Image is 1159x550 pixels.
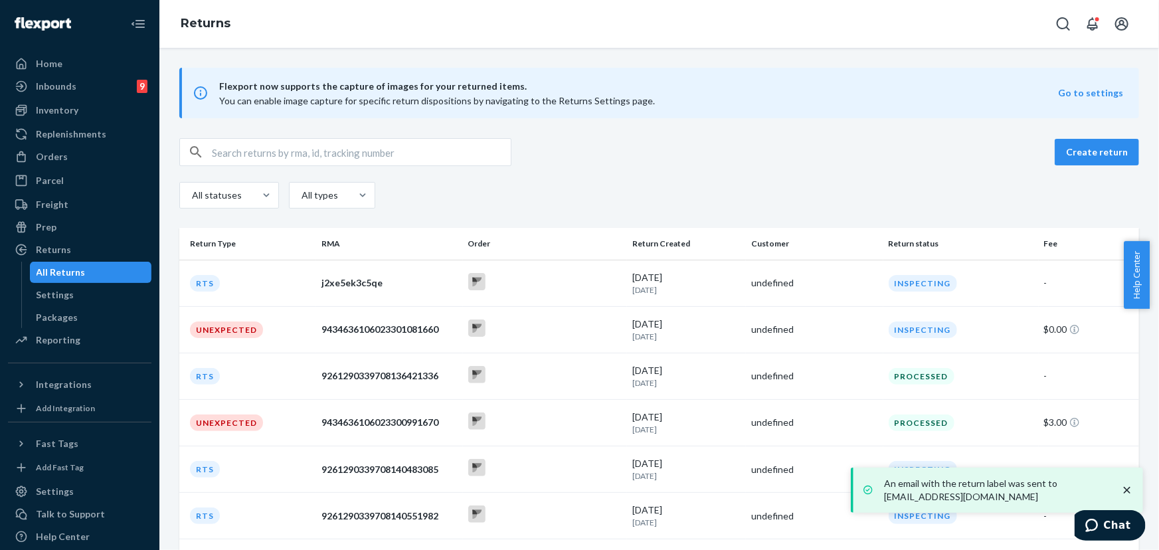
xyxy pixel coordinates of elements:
div: [DATE] [632,457,741,482]
div: All types [302,189,336,202]
div: Inspecting [889,321,957,338]
div: Talk to Support [36,507,105,521]
div: - [1044,369,1128,383]
div: RTS [190,461,220,478]
span: Flexport now supports the capture of images for your returned items. [219,78,1058,94]
p: [DATE] [632,424,741,435]
div: Inspecting [889,275,957,292]
div: - [1044,276,1128,290]
th: Return Created [627,228,746,260]
div: undefined [751,369,877,383]
div: Add Fast Tag [36,462,84,473]
div: All Returns [37,266,86,279]
a: Home [8,53,151,74]
div: - [1044,509,1128,523]
div: Inspecting [889,461,957,478]
div: undefined [751,463,877,476]
a: Help Center [8,526,151,547]
div: RTS [190,507,220,524]
button: Go to settings [1058,86,1123,100]
div: Settings [36,485,74,498]
button: Integrations [8,374,151,395]
button: Create return [1055,139,1139,165]
button: Open account menu [1109,11,1135,37]
th: RMA [316,228,462,260]
td: $3.00 [1039,399,1139,446]
th: Return Type [179,228,316,260]
div: [DATE] [632,411,741,435]
p: [DATE] [632,284,741,296]
a: Parcel [8,170,151,191]
a: Orders [8,146,151,167]
a: Returns [181,16,230,31]
a: Add Integration [8,401,151,416]
p: [DATE] [632,517,741,528]
div: Prep [36,221,56,234]
button: Close Navigation [125,11,151,37]
div: All statuses [192,189,240,202]
div: Settings [37,288,74,302]
button: Help Center [1124,241,1150,309]
div: Help Center [36,530,90,543]
p: An email with the return label was sent to [EMAIL_ADDRESS][DOMAIN_NAME] [884,477,1107,504]
a: Replenishments [8,124,151,145]
div: Unexpected [190,414,263,431]
button: Open Search Box [1050,11,1077,37]
div: Inventory [36,104,78,117]
div: Processed [889,368,954,385]
div: Unexpected [190,321,263,338]
div: Orders [36,150,68,163]
div: RTS [190,275,220,292]
a: Prep [8,217,151,238]
a: Settings [30,284,152,306]
div: 9 [137,80,147,93]
p: [DATE] [632,377,741,389]
div: 9261290339708136421336 [321,369,457,383]
img: Flexport logo [15,17,71,31]
button: Open notifications [1079,11,1106,37]
a: All Returns [30,262,152,283]
div: undefined [751,276,877,290]
div: j2xe5ek3c5qe [321,276,457,290]
iframe: Opens a widget where you can chat to one of our agents [1075,510,1146,543]
div: Inbounds [36,80,76,93]
a: Packages [30,307,152,328]
svg: close toast [1120,484,1134,497]
div: Fast Tags [36,437,78,450]
ol: breadcrumbs [170,5,241,43]
a: Reporting [8,329,151,351]
div: Packages [37,311,78,324]
td: $0.00 [1039,306,1139,353]
div: Reporting [36,333,80,347]
div: 9261290339708140551982 [321,509,457,523]
div: [DATE] [632,318,741,342]
a: Returns [8,239,151,260]
div: 9434636106023300991670 [321,416,457,429]
a: Add Fast Tag [8,460,151,476]
button: Fast Tags [8,433,151,454]
span: You can enable image capture for specific return dispositions by navigating to the Returns Settin... [219,95,655,106]
div: Parcel [36,174,64,187]
div: Freight [36,198,68,211]
div: undefined [751,509,877,523]
div: Home [36,57,62,70]
div: 9434636106023301081660 [321,323,457,336]
div: Processed [889,414,954,431]
div: Inspecting [889,507,957,524]
div: RTS [190,368,220,385]
div: 9261290339708140483085 [321,463,457,476]
div: Add Integration [36,403,95,414]
p: [DATE] [632,470,741,482]
div: undefined [751,416,877,429]
div: Replenishments [36,128,106,141]
div: Returns [36,243,71,256]
div: Integrations [36,378,92,391]
th: Fee [1039,228,1139,260]
div: [DATE] [632,364,741,389]
th: Customer [746,228,883,260]
div: [DATE] [632,504,741,528]
th: Order [463,228,628,260]
a: Inventory [8,100,151,121]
